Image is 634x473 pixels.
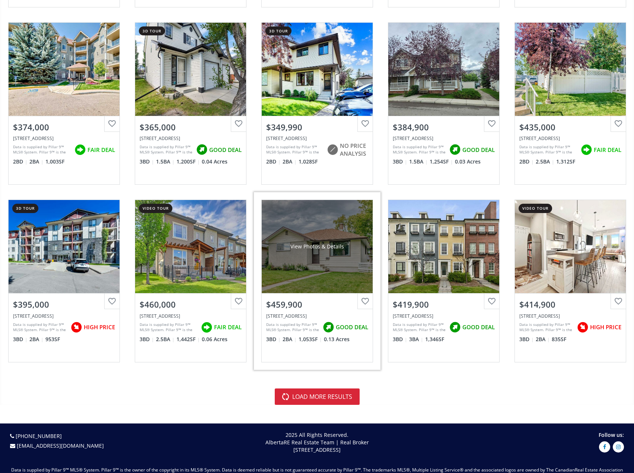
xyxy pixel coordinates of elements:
span: NO PRICE ANALYSIS [340,142,368,158]
img: rating icon [321,320,336,335]
span: 2 BA [29,158,44,165]
span: 1,442 SF [176,336,200,343]
span: 1,003 SF [45,158,64,165]
span: 0.06 Acres [202,336,227,343]
a: $384,900[STREET_ADDRESS]Data is supplied by Pillar 9™ MLS® System. Pillar 9™ is the owner of the ... [380,15,507,192]
span: 835 SF [552,336,566,343]
span: 2.5 BA [156,336,175,343]
span: 2 BA [29,336,44,343]
span: 1,053 SF [299,336,322,343]
span: HIGH PRICE [84,323,115,331]
div: 47 Country Village Circle NE, Calgary, AB T3K 5X3 [140,135,242,142]
div: $414,900 [519,299,621,310]
span: [STREET_ADDRESS] [293,446,341,453]
img: rating icon [325,142,340,157]
img: rating icon [447,320,462,335]
span: 0.03 Acres [455,158,481,165]
div: Data is supplied by Pillar 9™ MLS® System. Pillar 9™ is the owner of the copyright in its MLS® Sy... [519,322,573,333]
span: 1,254 SF [430,158,453,165]
div: Data is supplied by Pillar 9™ MLS® System. Pillar 9™ is the owner of the copyright in its MLS® Sy... [140,144,192,155]
img: rating icon [73,142,87,157]
span: 953 SF [45,336,60,343]
span: GOOD DEAL [462,323,495,331]
div: 1000 Millrise Point SW #1412, Calgary, AB T2Y3W4 [13,135,115,142]
div: $419,900 [393,299,495,310]
img: rating icon [579,142,594,157]
div: $435,000 [519,121,621,133]
span: 2 BA [536,336,550,343]
span: 3 BD [393,336,407,343]
span: GOOD DEAL [462,146,495,154]
div: 13 Chapalina Square SE, Calgary, AB T2X 0J4 [140,313,242,319]
span: 3 BD [393,158,407,165]
div: $395,000 [13,299,115,310]
div: $460,000 [140,299,242,310]
div: Data is supplied by Pillar 9™ MLS® System. Pillar 9™ is the owner of the copyright in its MLS® Sy... [266,322,319,333]
div: Data is supplied by Pillar 9™ MLS® System. Pillar 9™ is the owner of the copyright in its MLS® Sy... [266,144,323,155]
span: 3 BD [140,336,154,343]
span: 3 BD [140,158,154,165]
span: FAIR DEAL [214,323,242,331]
span: 2.5 BA [536,158,554,165]
button: load more results [275,388,360,405]
img: rating icon [69,320,84,335]
div: $384,900 [393,121,495,133]
div: $374,000 [13,121,115,133]
span: 2 BD [13,158,28,165]
div: Data is supplied by Pillar 9™ MLS® System. Pillar 9™ is the owner of the copyright in its MLS® Sy... [13,322,67,333]
span: 2 BD [519,158,534,165]
a: video tour$414,900[STREET_ADDRESS]Data is supplied by Pillar 9™ MLS® System. Pillar 9™ is the own... [507,192,634,369]
span: 0.13 Acres [324,336,350,343]
a: 3d tour$395,000[STREET_ADDRESS]Data is supplied by Pillar 9™ MLS® System. Pillar 9™ is the owner ... [1,192,127,369]
span: 2 BD [266,158,281,165]
div: $365,000 [140,121,242,133]
a: $435,000[STREET_ADDRESS]Data is supplied by Pillar 9™ MLS® System. Pillar 9™ is the owner of the ... [507,15,634,192]
a: View Photos & Details$459,900[STREET_ADDRESS]Data is supplied by Pillar 9™ MLS® System. Pillar 9™... [254,192,380,369]
span: Follow us: [599,431,624,438]
div: Data is supplied by Pillar 9™ MLS® System. Pillar 9™ is the owner of the copyright in its MLS® Sy... [13,144,71,155]
span: 3 BD [519,336,534,343]
span: 0.04 Acres [202,158,227,165]
img: rating icon [199,320,214,335]
span: HIGH PRICE [590,323,621,331]
a: video tour$460,000[STREET_ADDRESS]Data is supplied by Pillar 9™ MLS® System. Pillar 9™ is the own... [127,192,254,369]
div: $459,900 [266,299,368,310]
a: $419,900[STREET_ADDRESS]Data is supplied by Pillar 9™ MLS® System. Pillar 9™ is the owner of the ... [380,192,507,369]
span: GOOD DEAL [209,146,242,154]
span: FAIR DEAL [87,146,115,154]
div: 111 Wolf Creek Drive SE #1305, Calgary, AB T2X 5X2 [519,313,621,319]
span: 1.5 BA [409,158,428,165]
a: [PHONE_NUMBER] [16,432,62,439]
div: $349,990 [266,121,368,133]
div: 2427 47 Street SE, Calgary, AB T2B1L7 [266,313,368,319]
span: Data is supplied by Pillar 9™ MLS® System. Pillar 9™ is the owner of the copyright in its MLS® Sy... [11,467,575,473]
div: 380 Bermuda Drive NW #4, Calgary, AB T3K 2B2 [266,135,368,142]
a: 3d tour$349,990[STREET_ADDRESS]Data is supplied by Pillar 9™ MLS® System. Pillar 9™ is the owner ... [254,15,380,192]
span: FAIR DEAL [594,146,621,154]
div: 81 Legacy Boulevard SE #1426, Calgary, AB T2X 2B9 [13,313,115,319]
span: 1,200 SF [176,158,200,165]
div: 28 Berwick Crescent NW #63, Calgary, AB T3K1Y7 [519,135,621,142]
div: 29 Country Village Gate NE, Calgary, AB T3K 0E7 [393,135,495,142]
span: GOOD DEAL [336,323,368,331]
span: 1,346 SF [425,336,444,343]
span: 3 BD [266,336,281,343]
div: View Photos & Details [290,243,344,250]
span: 2 BA [283,158,297,165]
span: 3 BD [13,336,28,343]
span: 3 BA [409,336,423,343]
span: 1,312 SF [556,158,575,165]
a: $374,000[STREET_ADDRESS]Data is supplied by Pillar 9™ MLS® System. Pillar 9™ is the owner of the ... [1,15,127,192]
a: 3d tour$365,000[STREET_ADDRESS]Data is supplied by Pillar 9™ MLS® System. Pillar 9™ is the owner ... [127,15,254,192]
img: rating icon [447,142,462,157]
span: 1.5 BA [156,158,175,165]
img: rating icon [194,142,209,157]
span: 1,028 SF [299,158,318,165]
span: 2 BA [283,336,297,343]
img: rating icon [575,320,590,335]
div: Data is supplied by Pillar 9™ MLS® System. Pillar 9™ is the owner of the copyright in its MLS® Sy... [393,322,446,333]
div: Data is supplied by Pillar 9™ MLS® System. Pillar 9™ is the owner of the copyright in its MLS® Sy... [393,144,446,155]
p: 2025 All Rights Reserved. AlbertaRE Real Estate Team | Real Broker [165,431,469,454]
div: 267 Copperpond Common SE, Calgary, AB T2Z 1G5 [393,313,495,319]
a: [EMAIL_ADDRESS][DOMAIN_NAME] [17,442,104,449]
